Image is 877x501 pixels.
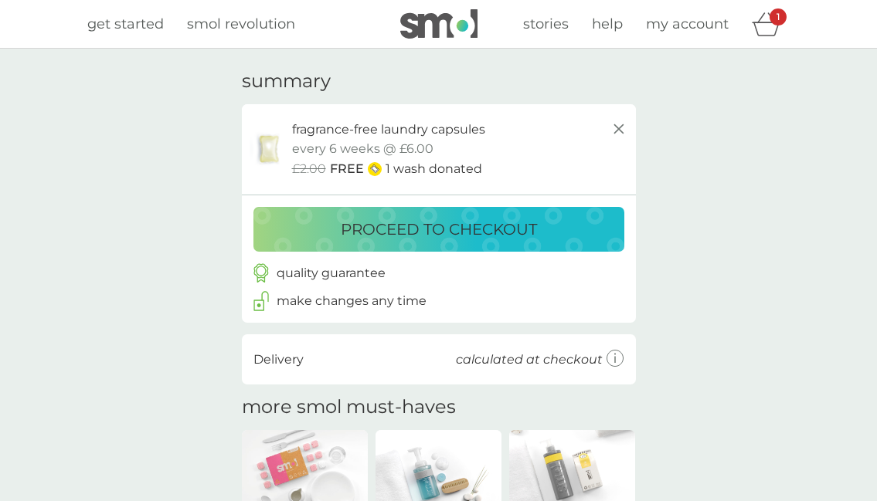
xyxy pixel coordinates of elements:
a: stories [523,13,569,36]
h2: more smol must-haves [242,396,456,418]
span: £2.00 [292,159,326,179]
p: Delivery [253,350,304,370]
div: basket [752,8,790,39]
p: 1 wash donated [386,159,482,179]
p: proceed to checkout [341,217,537,242]
a: get started [87,13,164,36]
h3: summary [242,70,331,93]
a: smol revolution [187,13,295,36]
span: help [592,15,623,32]
span: get started [87,15,164,32]
p: quality guarantee [277,263,386,283]
span: stories [523,15,569,32]
a: help [592,13,623,36]
p: calculated at checkout [456,350,603,370]
p: make changes any time [277,291,427,311]
span: smol revolution [187,15,295,32]
p: every 6 weeks @ £6.00 [292,139,433,159]
span: FREE [330,159,364,179]
a: my account [646,13,729,36]
button: proceed to checkout [253,207,624,252]
span: my account [646,15,729,32]
p: fragrance-free laundry capsules [292,120,485,140]
img: smol [400,9,478,39]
